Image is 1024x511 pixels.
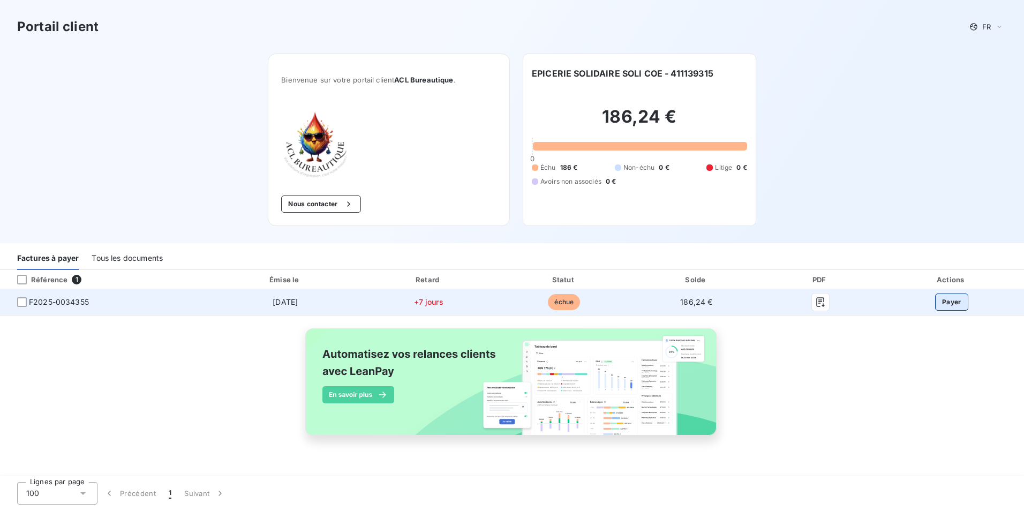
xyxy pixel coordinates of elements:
img: banner [296,322,728,454]
button: Précédent [97,482,162,505]
span: Échu [540,163,556,172]
span: 1 [72,275,81,284]
span: Litige [715,163,732,172]
span: F2025-0034355 [29,297,89,307]
span: Avoirs non associés [540,177,601,186]
span: 0 € [606,177,616,186]
div: Factures à payer [17,247,79,270]
div: Retard [362,274,495,285]
span: 100 [26,488,39,499]
span: 0 € [736,163,747,172]
span: +7 jours [414,297,443,306]
span: ACL Bureautique [394,76,453,84]
span: 0 € [659,163,669,172]
button: Payer [935,294,968,311]
div: Tous les documents [92,247,163,270]
h3: Portail client [17,17,99,36]
div: PDF [764,274,877,285]
img: Company logo [281,110,350,178]
span: 186 € [560,163,578,172]
span: FR [982,22,991,31]
span: [DATE] [273,297,298,306]
span: 1 [169,488,171,499]
span: Non-échu [623,163,654,172]
div: Référence [9,275,67,284]
div: Actions [881,274,1022,285]
h2: 186,24 € [532,106,747,138]
button: Nous contacter [281,196,360,213]
span: 0 [530,154,534,163]
h6: EPICERIE SOLIDAIRE SOLI COE - 411139315 [532,67,713,80]
button: 1 [162,482,178,505]
div: Solde [633,274,759,285]
span: Bienvenue sur votre portail client . [281,76,496,84]
span: 186,24 € [680,297,712,306]
div: Statut [499,274,629,285]
div: Émise le [213,274,358,285]
button: Suivant [178,482,232,505]
span: échue [548,294,580,310]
